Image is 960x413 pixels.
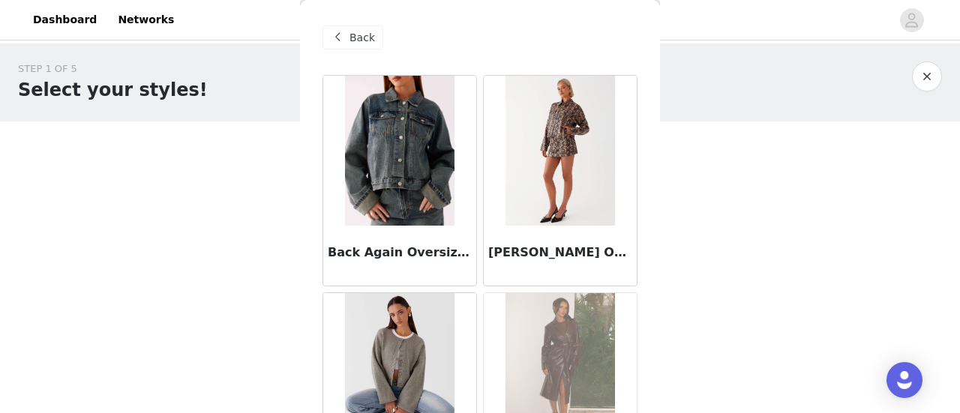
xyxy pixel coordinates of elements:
[886,362,922,398] div: Open Intercom Messenger
[488,244,632,262] h3: [PERSON_NAME] Oversized Jacket - Snake
[328,244,472,262] h3: Back Again Oversized Denim Jacket - Dirty Wash
[24,3,106,37] a: Dashboard
[18,76,208,103] h1: Select your styles!
[349,30,375,46] span: Back
[904,8,919,32] div: avatar
[109,3,183,37] a: Networks
[345,76,454,226] img: Back Again Oversized Denim Jacket - Dirty Wash
[505,76,614,226] img: Bethany Oversized Jacket - Snake
[18,61,208,76] div: STEP 1 OF 5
